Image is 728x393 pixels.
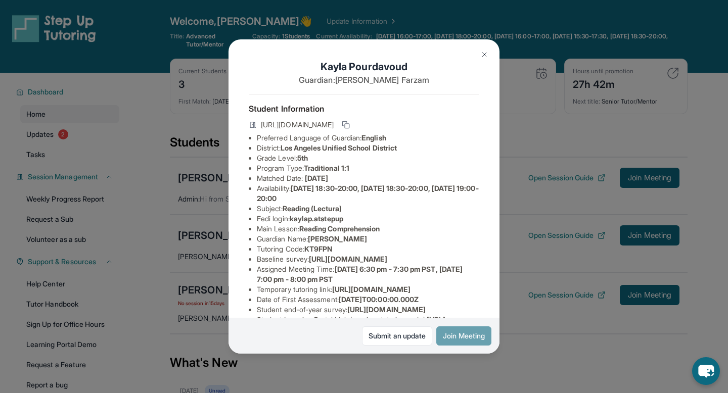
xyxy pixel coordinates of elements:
span: KT9FPN [304,244,332,253]
li: Student end-of-year survey : [257,305,479,315]
li: Temporary tutoring link : [257,284,479,294]
span: Los Angeles Unified School District [281,143,397,152]
li: Baseline survey : [257,254,479,264]
h4: Student Information [249,103,479,115]
li: Main Lesson : [257,224,479,234]
li: Availability: [257,183,479,204]
span: [DATE] [305,174,328,182]
li: Grade Level: [257,153,479,163]
span: [PERSON_NAME] [308,234,367,243]
a: Submit an update [362,326,432,346]
span: [DATE] 18:30-20:00, [DATE] 18:30-20:00, [DATE] 19:00-20:00 [257,184,479,203]
span: [URL][DOMAIN_NAME] [309,255,387,263]
span: Reading Comprehension [299,224,380,233]
li: Matched Date: [257,173,479,183]
li: Eedi login : [257,214,479,224]
button: Join Meeting [436,326,491,346]
span: Reading (Lectura) [283,204,342,213]
span: [URL][DOMAIN_NAME] [261,120,334,130]
img: Close Icon [480,51,488,59]
span: English [361,133,386,142]
h1: Kayla Pourdavoud [249,60,479,74]
span: [URL][DOMAIN_NAME] [332,285,411,293]
li: Guardian Name : [257,234,479,244]
li: Assigned Meeting Time : [257,264,479,284]
span: 5th [297,154,308,162]
li: Subject : [257,204,479,214]
span: [URL][DOMAIN_NAME] [347,305,426,314]
span: [DATE]T00:00:00.000Z [339,295,419,304]
li: Program Type: [257,163,479,173]
li: Preferred Language of Guardian: [257,133,479,143]
span: kaylap.atstepup [290,214,343,223]
li: District: [257,143,479,153]
li: Date of First Assessment : [257,294,479,305]
p: Guardian: [PERSON_NAME] Farzam [249,74,479,86]
button: Copy link [340,119,352,131]
li: Student Learning Portal Link (requires tutoring code) : [257,315,479,335]
li: Tutoring Code : [257,244,479,254]
span: [DATE] 6:30 pm - 7:30 pm PST, [DATE] 7:00 pm - 8:00 pm PST [257,265,463,283]
span: Traditional 1:1 [304,164,349,172]
button: chat-button [692,357,720,385]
